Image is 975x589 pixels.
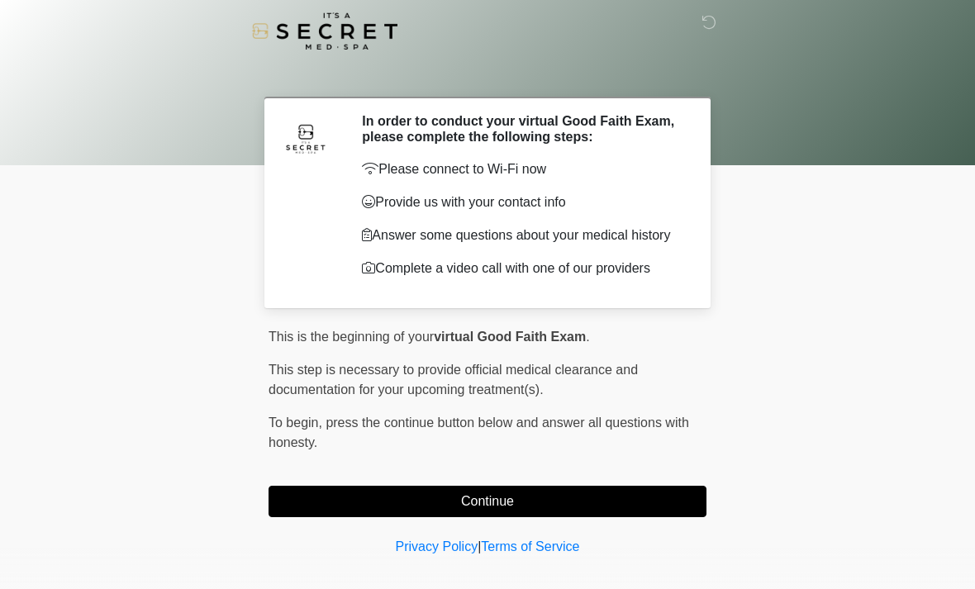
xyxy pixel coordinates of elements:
img: Agent Avatar [281,113,331,163]
p: Provide us with your contact info [362,192,682,212]
button: Continue [269,486,706,517]
span: press the continue button below and answer all questions with honesty. [269,416,689,449]
span: This is the beginning of your [269,330,434,344]
a: Privacy Policy [396,539,478,553]
p: Please connect to Wi-Fi now [362,159,682,179]
img: It's A Secret Med Spa Logo [252,12,397,50]
p: Answer some questions about your medical history [362,226,682,245]
strong: virtual Good Faith Exam [434,330,586,344]
span: . [586,330,589,344]
h2: In order to conduct your virtual Good Faith Exam, please complete the following steps: [362,113,682,145]
p: Complete a video call with one of our providers [362,259,682,278]
a: | [478,539,481,553]
a: Terms of Service [481,539,579,553]
span: This step is necessary to provide official medical clearance and documentation for your upcoming ... [269,363,638,397]
h1: ‎ ‎ [256,59,719,90]
span: To begin, [269,416,326,430]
